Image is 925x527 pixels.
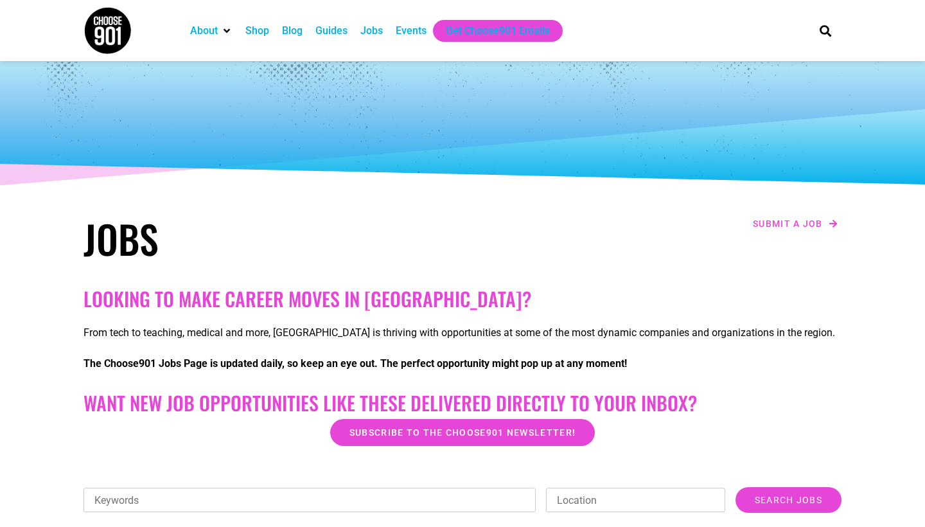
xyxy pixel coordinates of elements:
[84,391,841,415] h2: Want New Job Opportunities like these Delivered Directly to your Inbox?
[184,20,239,42] div: About
[753,219,823,228] span: Submit a job
[749,215,841,232] a: Submit a job
[245,23,269,39] a: Shop
[84,325,841,341] p: From tech to teaching, medical and more, [GEOGRAPHIC_DATA] is thriving with opportunities at some...
[546,488,725,512] input: Location
[396,23,427,39] a: Events
[330,419,595,446] a: Subscribe to the Choose901 newsletter!
[815,20,836,41] div: Search
[84,488,536,512] input: Keywords
[84,357,627,370] strong: The Choose901 Jobs Page is updated daily, so keep an eye out. The perfect opportunity might pop u...
[282,23,303,39] a: Blog
[736,487,841,513] input: Search Jobs
[184,20,798,42] nav: Main nav
[446,23,550,39] a: Get Choose901 Emails
[360,23,383,39] a: Jobs
[190,23,218,39] a: About
[349,428,576,437] span: Subscribe to the Choose901 newsletter!
[84,215,456,262] h1: Jobs
[315,23,348,39] a: Guides
[84,287,841,310] h2: Looking to make career moves in [GEOGRAPHIC_DATA]?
